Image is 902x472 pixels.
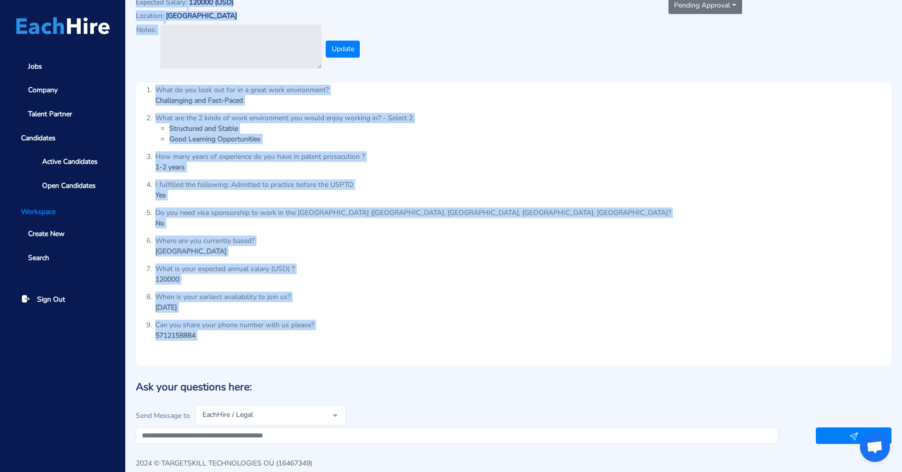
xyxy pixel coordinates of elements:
[155,179,353,190] div: I fulfilled the following: Admitted to practice before the USPTO
[136,11,164,21] p: Location:
[155,207,671,218] div: Do you need visa sponsorship to work in the [GEOGRAPHIC_DATA] ([GEOGRAPHIC_DATA], [GEOGRAPHIC_DAT...
[28,175,111,196] a: Open Candidates
[14,104,111,124] a: Talent Partner
[136,427,891,444] div: ​​
[155,113,413,123] div: What are the 2 kinds of work environment you would enjoy working in? - Select 2
[155,235,255,246] div: Where are you currently based?
[155,330,314,341] div: 5712158884
[155,190,353,200] div: Yes
[155,95,329,106] div: Challenging and Fast-Paced
[14,56,111,77] a: Jobs
[155,246,255,257] div: [GEOGRAPHIC_DATA]
[28,228,65,239] span: Create New
[860,432,890,462] a: Open chat
[14,224,111,245] a: Create New
[166,12,237,21] p: [GEOGRAPHIC_DATA]
[42,156,98,167] span: Active Candidates
[169,134,413,144] li: Good Learning Opportunities
[326,41,360,58] button: Update
[155,320,314,330] div: Can you share your phone number with us please?
[42,180,96,191] span: Open Candidates
[14,206,111,217] li: Workspace
[28,85,58,95] span: Company
[136,381,891,393] h4: Ask your questions here:
[28,151,111,172] a: Active Candidates
[14,80,111,101] a: Company
[155,292,291,302] div: When is your earliest availability to join us?
[155,162,365,172] div: 1-2 years
[155,218,671,228] div: No
[28,109,72,119] span: Talent Partner
[14,248,111,268] a: Search
[136,410,190,421] span: Send Message to
[155,302,291,313] div: [DATE]
[169,123,413,134] li: Structured and Stable
[155,264,295,274] div: What is your expected annual salary (USD) ?
[155,85,329,95] div: What do you look out for in a great work environment?
[136,458,350,468] p: 2024 © TARGETSKILL TECHNOLOGIES OÜ (16467349)
[155,151,365,162] div: How many years of experience do you have in patent prosecution ?
[14,128,111,148] span: Candidates
[28,61,42,72] span: Jobs
[37,294,65,305] span: Sign Out
[155,274,295,285] div: 120000
[28,253,49,263] span: Search
[136,25,156,35] p: Notes:
[200,410,325,420] span: EachHire / Legal
[16,17,110,35] img: Logo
